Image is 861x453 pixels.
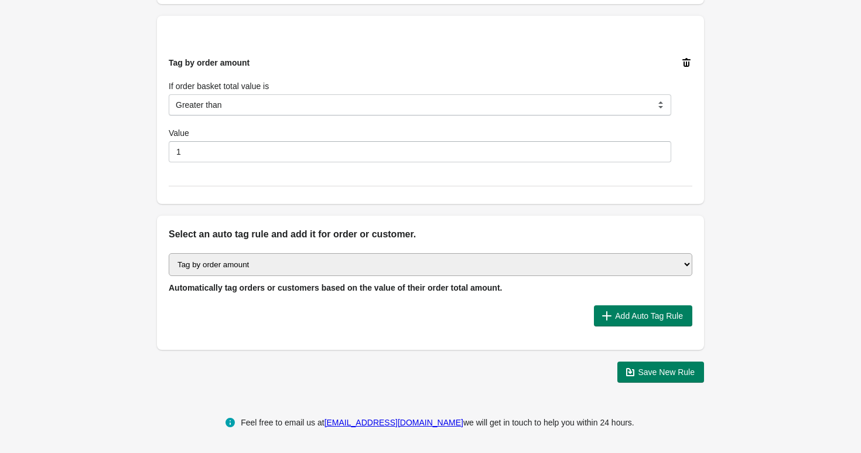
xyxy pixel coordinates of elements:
button: Save New Rule [617,362,705,383]
input: total [169,141,671,162]
span: Automatically tag orders or customers based on the value of their order total amount. [169,283,502,292]
label: Value [169,127,189,139]
span: Tag by order amount [169,58,250,67]
div: Feel free to email us at we will get in touch to help you within 24 hours. [241,415,634,430]
h2: Select an auto tag rule and add it for order or customer. [169,227,692,241]
span: Add Auto Tag Rule [615,311,683,321]
label: If order basket total value is [169,80,269,92]
a: [EMAIL_ADDRESS][DOMAIN_NAME] [324,418,463,427]
button: Add Auto Tag Rule [594,305,692,326]
span: Save New Rule [638,367,695,377]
